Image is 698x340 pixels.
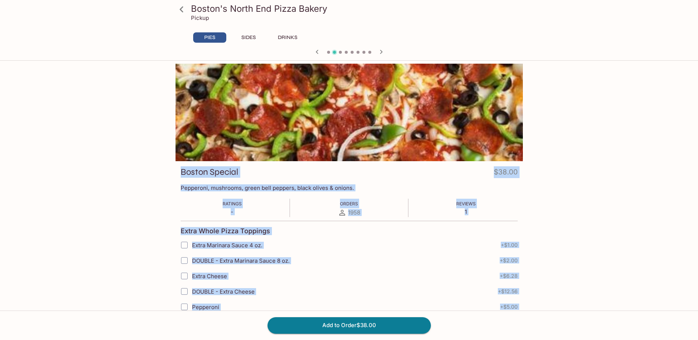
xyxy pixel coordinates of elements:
span: + $2.00 [500,258,518,263]
span: Extra Marinara Sauce 4 oz. [192,242,262,249]
span: DOUBLE - Extra Marinara Sauce 8 oz. [192,257,290,264]
span: + $6.28 [500,273,518,279]
h3: Boston's North End Pizza Bakery [191,3,520,14]
div: Boston Special [176,64,523,161]
span: Pepperoni [192,304,219,311]
p: Pepperoni, mushrooms, green bell peppers, black olives & onions. [181,184,518,191]
h4: Extra Whole Pizza Toppings [181,227,270,235]
button: DRINKS [271,32,304,43]
span: 1958 [348,209,360,216]
span: DOUBLE - Extra Cheese [192,288,255,295]
span: + $12.56 [498,288,518,294]
span: Reviews [456,201,476,206]
button: Add to Order$38.00 [267,317,431,333]
button: SIDES [232,32,265,43]
h3: Boston Special [181,166,238,178]
p: Pickup [191,14,209,21]
span: + $1.00 [501,242,518,248]
span: + $5.00 [500,304,518,310]
span: Orders [340,201,358,206]
h4: $38.00 [494,166,518,181]
p: 1 [456,208,476,215]
span: Extra Cheese [192,273,227,280]
span: Ratings [223,201,242,206]
p: - [223,208,242,215]
button: PIES [193,32,226,43]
